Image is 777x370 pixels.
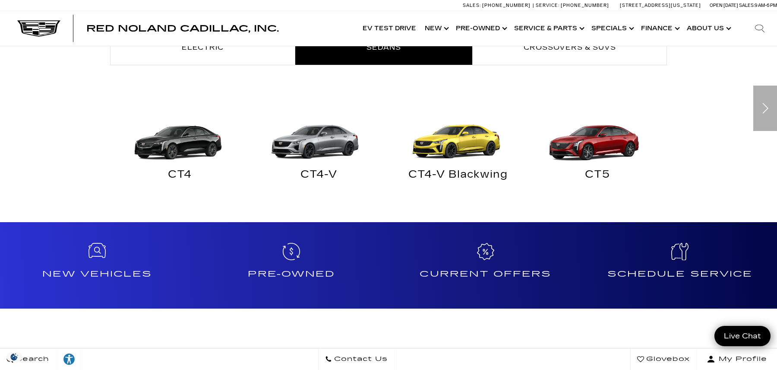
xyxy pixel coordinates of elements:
button: Open user profile menu [697,348,777,370]
a: Live Chat [714,326,771,346]
span: Sales: [463,3,481,8]
span: Live Chat [720,331,765,341]
a: CT5 CT5 [528,99,667,188]
img: Opt-Out Icon [4,352,24,361]
li: Sedans [295,30,473,65]
img: CT4-V Blackwing [393,99,524,164]
span: Red Noland Cadillac, Inc. [86,23,279,34]
a: Red Noland Cadillac, Inc. [86,24,279,33]
a: CT4 CT4 [110,99,250,188]
a: CT4-V CT4-V [250,99,389,188]
span: Electric [182,43,224,51]
div: CT4-V [256,171,382,182]
section: Click to Open Cookie Consent Modal [4,352,24,361]
div: CT4 [117,171,243,182]
span: Contact Us [332,353,388,365]
a: Explore your accessibility options [56,348,82,370]
img: Cadillac Dark Logo with Cadillac White Text [17,20,60,37]
a: Pre-Owned [194,222,388,309]
span: Open [DATE] [710,3,738,8]
a: Contact Us [318,348,395,370]
span: Search [13,353,49,365]
li: Electric [110,30,295,65]
h4: Current Offers [392,267,579,281]
a: Specials [587,11,637,46]
h4: New Vehicles [3,267,191,281]
div: Sedans [110,99,667,188]
a: EV Test Drive [358,11,420,46]
h4: Pre-Owned [198,267,385,281]
a: Pre-Owned [452,11,510,46]
a: Current Offers [388,222,583,309]
span: [PHONE_NUMBER] [561,3,609,8]
a: Sales: [PHONE_NUMBER] [463,3,533,8]
a: New [420,11,452,46]
a: About Us [682,11,734,46]
a: Finance [637,11,682,46]
a: CT4-V Blackwing CT4-V Blackwing [388,99,528,188]
div: CT5 [534,171,661,182]
img: CT4-V [252,99,382,164]
span: Sales: [739,3,755,8]
div: Search [742,11,777,46]
img: CT5 [532,99,663,164]
a: Service & Parts [510,11,587,46]
span: My Profile [715,353,767,365]
h4: Schedule Service [586,267,774,281]
span: [PHONE_NUMBER] [482,3,531,8]
span: Crossovers & SUVs [524,43,616,51]
a: Glovebox [630,348,697,370]
span: Glovebox [644,353,690,365]
div: Next slide [753,86,777,131]
span: 9 AM-6 PM [755,3,777,8]
span: Sedans [366,43,401,51]
img: CT4 [114,99,245,164]
li: Crossovers & SUVs [473,30,667,65]
a: [STREET_ADDRESS][US_STATE] [620,3,701,8]
span: Service: [536,3,559,8]
a: Schedule Service [583,222,777,309]
a: Service: [PHONE_NUMBER] [533,3,611,8]
div: Explore your accessibility options [56,353,82,366]
div: CT4-V Blackwing [395,171,521,182]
